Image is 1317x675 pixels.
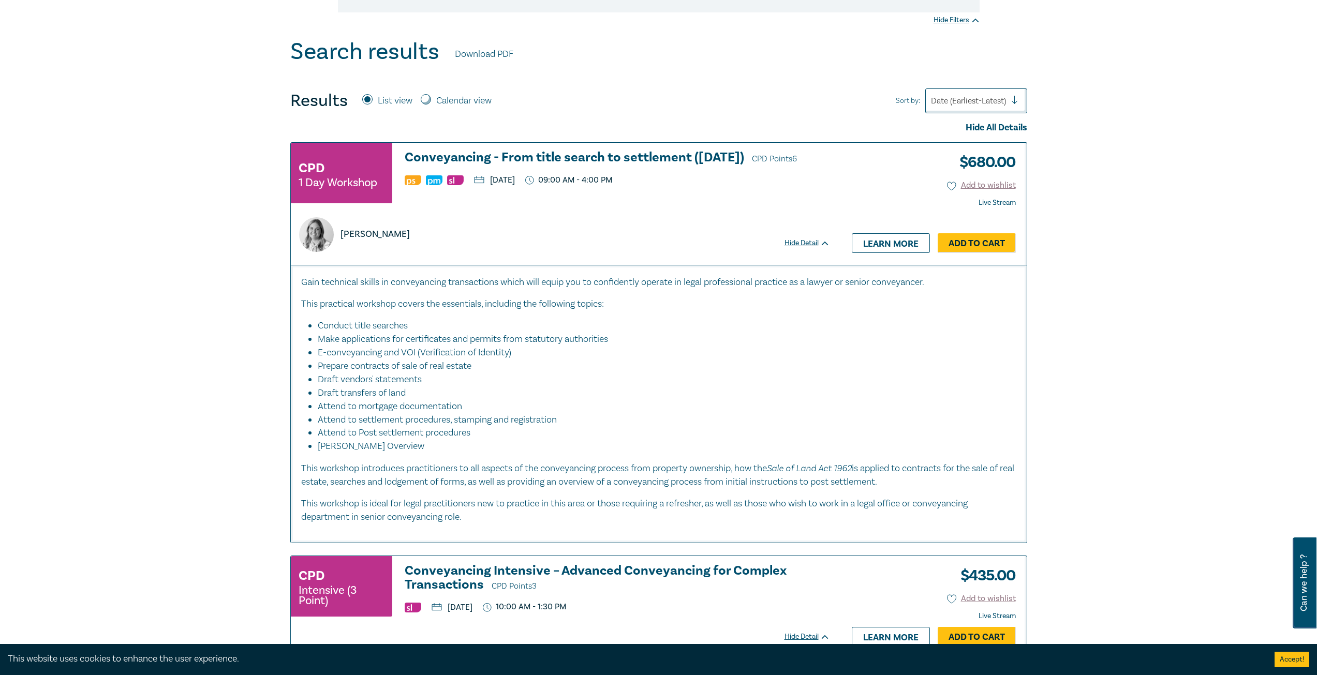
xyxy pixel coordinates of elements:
[299,585,384,606] small: Intensive (3 Point)
[852,627,930,647] a: Learn more
[299,177,377,188] small: 1 Day Workshop
[405,564,830,593] a: Conveyancing Intensive – Advanced Conveyancing for Complex Transactions CPD Points3
[301,461,1016,489] p: This workshop introduces practitioners to all aspects of the conveyancing process from property o...
[785,238,841,248] div: Hide Detail
[436,94,492,108] label: Calendar view
[341,228,410,241] p: [PERSON_NAME]
[979,611,1016,621] strong: Live Stream
[1275,652,1309,667] button: Accept cookies
[290,38,439,65] h1: Search results
[8,652,1259,666] div: This website uses cookies to enhance the user experience.
[947,179,1016,191] button: Add to wishlist
[525,175,613,185] p: 09:00 AM - 4:00 PM
[432,603,472,611] p: [DATE]
[318,426,1006,440] li: Attend to Post settlement procedures
[934,15,980,25] div: Hide Filters
[455,48,513,61] a: Download PDF
[318,413,1006,427] li: Attend to settlement procedures, stamping and registration
[301,276,1016,289] p: Gain technical skills in conveyancing transactions which will equip you to confidently operate in...
[405,603,421,612] img: Substantive Law
[318,346,1006,359] li: E-conveyancing and VOI (Verification of Identity)
[852,233,930,253] a: Learn more
[299,217,334,252] img: https://s3.ap-southeast-2.amazonaws.com/leo-cussen-store-production-content/Contacts/Lydia%20East...
[896,95,920,107] span: Sort by:
[938,233,1016,253] a: Add to Cart
[979,198,1016,207] strong: Live Stream
[785,632,841,642] div: Hide Detail
[318,359,1006,373] li: Prepare contracts of sale of real estate
[426,175,442,185] img: Practice Management & Business Skills
[405,175,421,185] img: Professional Skills
[318,333,1006,346] li: Make applications for certificates and permits from statutory authorities
[952,151,1016,174] h3: $ 680.00
[318,440,1016,453] li: [PERSON_NAME] Overview
[405,564,830,593] h3: Conveyancing Intensive – Advanced Conveyancing for Complex Transactions
[378,94,412,108] label: List view
[318,373,1006,386] li: Draft vendors' statements
[318,400,1006,413] li: Attend to mortgage documentation
[301,297,1016,311] p: This practical workshop covers the essentials, including the following topics:
[752,154,797,164] span: CPD Points 6
[405,151,830,166] h3: Conveyancing - From title search to settlement ([DATE])
[290,91,348,111] h4: Results
[299,566,324,585] h3: CPD
[318,386,1006,400] li: Draft transfers of land
[953,564,1016,588] h3: $ 435.00
[947,593,1016,605] button: Add to wishlist
[301,497,1016,524] p: This workshop is ideal for legal practitioners new to practice in this area or those requiring a ...
[931,95,933,107] input: Sort by
[767,462,852,473] em: Sale of Land Act 1962
[447,175,464,185] img: Substantive Law
[405,151,830,166] a: Conveyancing - From title search to settlement ([DATE]) CPD Points6
[318,319,1006,333] li: Conduct title searches
[474,176,515,184] p: [DATE]
[492,581,537,591] span: CPD Points 3
[483,602,567,612] p: 10:00 AM - 1:30 PM
[938,627,1016,647] a: Add to Cart
[1299,544,1309,622] span: Can we help ?
[290,121,1027,134] div: Hide All Details
[299,159,324,177] h3: CPD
